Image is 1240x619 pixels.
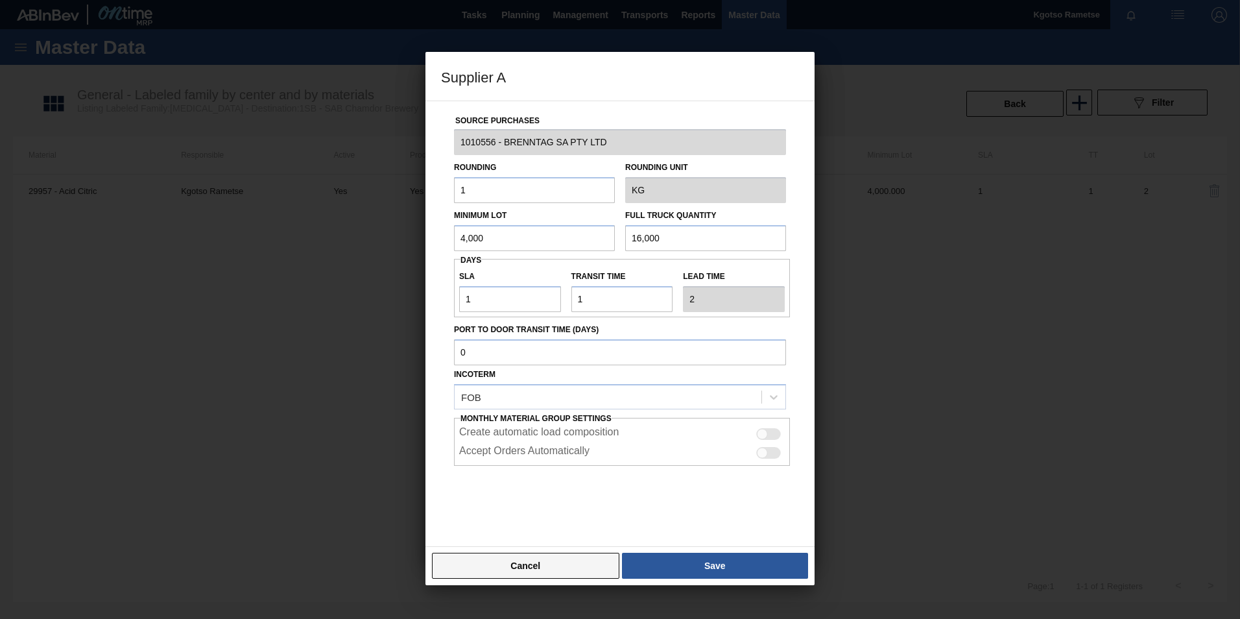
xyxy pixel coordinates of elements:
span: Monthly Material Group Settings [460,414,612,423]
div: This configuration enables automatic acceptance of the order on the supplier side [454,442,790,461]
div: FOB [461,391,481,402]
button: Cancel [432,553,619,579]
button: Save [622,553,808,579]
label: Source Purchases [455,116,540,125]
label: SLA [459,267,561,286]
label: Lead time [683,267,785,286]
div: This setting enables the automatic creation of load composition on the supplier side if the order... [454,423,790,442]
span: Days [460,256,481,265]
label: Create automatic load composition [459,426,619,442]
label: Full Truck Quantity [625,211,716,220]
h3: Supplier A [425,52,815,101]
label: Minimum Lot [454,211,507,220]
label: Transit time [571,267,673,286]
label: Port to Door Transit Time (days) [454,321,786,339]
label: Rounding [454,163,496,172]
label: Rounding Unit [625,158,786,177]
label: Accept Orders Automatically [459,445,590,461]
label: Incoterm [454,370,495,379]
